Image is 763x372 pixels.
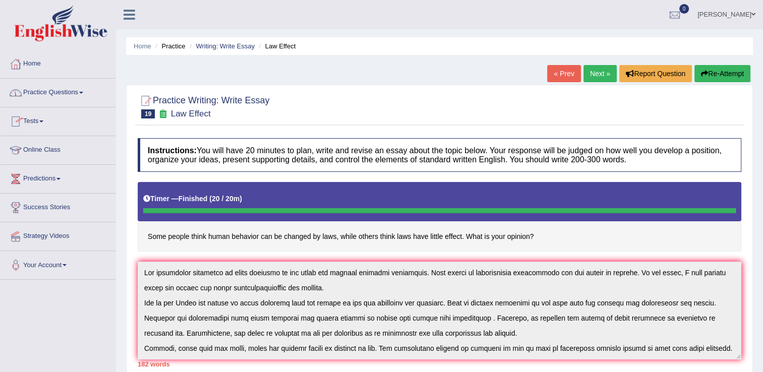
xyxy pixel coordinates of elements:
[1,136,115,161] a: Online Class
[1,107,115,133] a: Tests
[1,165,115,190] a: Predictions
[1,251,115,276] a: Your Account
[1,50,115,75] a: Home
[196,42,255,50] a: Writing: Write Essay
[240,195,242,203] b: )
[209,195,212,203] b: (
[171,109,211,118] small: Law Effect
[143,195,242,203] h5: Timer —
[679,4,689,14] span: 0
[138,359,741,369] div: 182 words
[141,109,155,118] span: 19
[157,109,168,119] small: Exam occurring question
[694,65,750,82] button: Re-Attempt
[583,65,617,82] a: Next »
[619,65,692,82] button: Report Question
[212,195,240,203] b: 20 / 20m
[1,79,115,104] a: Practice Questions
[148,146,197,155] b: Instructions:
[547,65,580,82] a: « Prev
[138,138,741,172] h4: You will have 20 minutes to plan, write and revise an essay about the topic below. Your response ...
[134,42,151,50] a: Home
[1,194,115,219] a: Success Stories
[1,222,115,247] a: Strategy Videos
[138,93,269,118] h2: Practice Writing: Write Essay
[179,195,208,203] b: Finished
[257,41,296,51] li: Law Effect
[153,41,185,51] li: Practice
